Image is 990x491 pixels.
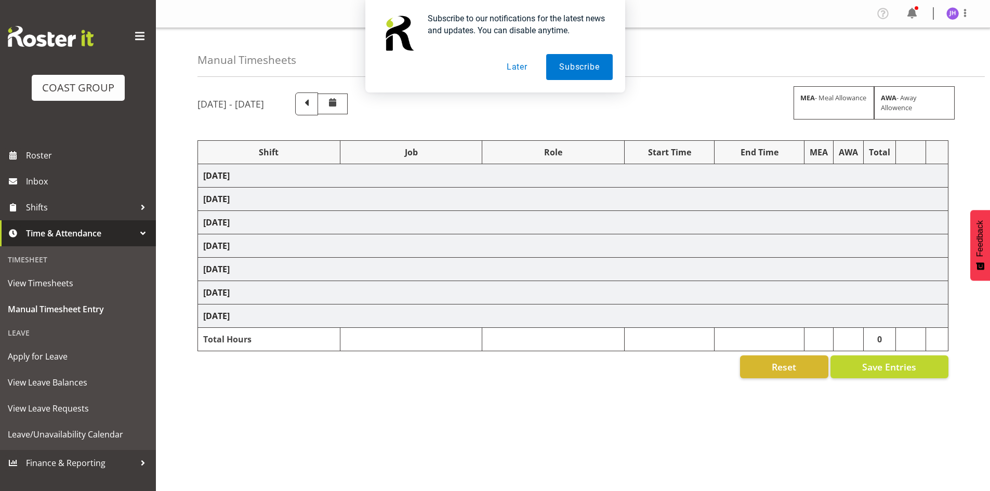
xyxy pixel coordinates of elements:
[3,249,153,270] div: Timesheet
[198,328,340,351] td: Total Hours
[862,360,916,374] span: Save Entries
[378,12,419,54] img: notification icon
[8,401,148,416] span: View Leave Requests
[3,395,153,421] a: View Leave Requests
[3,270,153,296] a: View Timesheets
[546,54,612,80] button: Subscribe
[346,146,477,158] div: Job
[198,281,948,304] td: [DATE]
[8,349,148,364] span: Apply for Leave
[3,296,153,322] a: Manual Timesheet Entry
[26,225,135,241] span: Time & Attendance
[975,220,985,257] span: Feedback
[8,301,148,317] span: Manual Timesheet Entry
[864,328,896,351] td: 0
[8,427,148,442] span: Leave/Unavailability Calendar
[3,369,153,395] a: View Leave Balances
[198,234,948,258] td: [DATE]
[203,146,335,158] div: Shift
[26,174,151,189] span: Inbox
[881,93,896,102] strong: AWA
[740,355,828,378] button: Reset
[3,343,153,369] a: Apply for Leave
[720,146,799,158] div: End Time
[810,146,828,158] div: MEA
[839,146,858,158] div: AWA
[198,164,948,188] td: [DATE]
[419,12,613,36] div: Subscribe to our notifications for the latest news and updates. You can disable anytime.
[794,86,874,120] div: - Meal Allowance
[8,275,148,291] span: View Timesheets
[26,148,151,163] span: Roster
[874,86,955,120] div: - Away Allowence
[198,211,948,234] td: [DATE]
[800,93,815,102] strong: MEA
[970,210,990,281] button: Feedback - Show survey
[830,355,948,378] button: Save Entries
[198,304,948,328] td: [DATE]
[494,54,540,80] button: Later
[487,146,619,158] div: Role
[198,188,948,211] td: [DATE]
[197,98,264,110] h5: [DATE] - [DATE]
[869,146,890,158] div: Total
[198,258,948,281] td: [DATE]
[3,421,153,447] a: Leave/Unavailability Calendar
[772,360,796,374] span: Reset
[3,322,153,343] div: Leave
[8,375,148,390] span: View Leave Balances
[26,200,135,215] span: Shifts
[26,455,135,471] span: Finance & Reporting
[630,146,709,158] div: Start Time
